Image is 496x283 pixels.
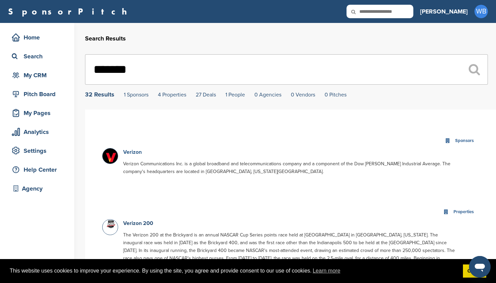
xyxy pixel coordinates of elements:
div: Search [10,50,67,62]
a: Search [7,49,67,64]
p: The Verizon 200 at the Brickyard is an annual NASCAR Cup Series points race held at [GEOGRAPHIC_D... [123,231,455,270]
div: Agency [10,182,67,195]
div: Help Center [10,164,67,176]
div: Settings [10,145,67,157]
a: My CRM [7,67,67,83]
a: [PERSON_NAME] [420,4,468,19]
div: Analytics [10,126,67,138]
a: 0 Agencies [254,91,281,98]
div: Home [10,31,67,44]
a: 1 People [225,91,245,98]
h3: [PERSON_NAME] [420,7,468,16]
a: Home [7,30,67,45]
a: Verizon 200 [123,220,153,227]
a: 27 Deals [196,91,216,98]
div: 32 Results [85,91,114,97]
a: Verizon [123,149,142,155]
span: WB [474,5,488,18]
div: My Pages [10,107,67,119]
a: SponsorPitch [8,7,131,16]
a: 4 Properties [158,91,186,98]
div: Properties [452,208,475,216]
div: My CRM [10,69,67,81]
a: Pitch Board [7,86,67,102]
a: 0 Vendors [291,91,315,98]
a: Help Center [7,162,67,177]
div: Pitch Board [10,88,67,100]
a: My Pages [7,105,67,121]
h2: Search Results [85,34,488,43]
span: This website uses cookies to improve your experience. By using the site, you agree and provide co... [10,266,458,276]
iframe: Button to launch messaging window [469,256,491,278]
img: Brickyard200logo [103,220,119,229]
a: 1 Sponsors [124,91,148,98]
a: learn more about cookies [312,266,341,276]
img: P hn 5tr 400x400 [103,148,119,165]
a: Settings [7,143,67,159]
a: Analytics [7,124,67,140]
p: Verizon Communications Inc. is a global broadband and telecommunications company and a component ... [123,160,455,175]
div: Sponsors [453,137,475,145]
a: 0 Pitches [325,91,347,98]
a: dismiss cookie message [463,264,486,278]
a: Agency [7,181,67,196]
